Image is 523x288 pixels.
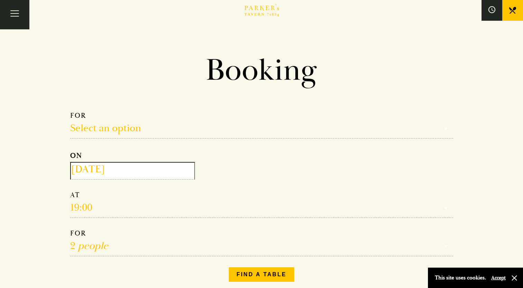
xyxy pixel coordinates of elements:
h1: Booking [65,52,459,89]
button: Close and accept [511,275,518,281]
p: This site uses cookies. [435,273,486,283]
button: Accept [491,275,506,281]
button: Find a table [229,267,294,282]
strong: ON [70,151,82,160]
